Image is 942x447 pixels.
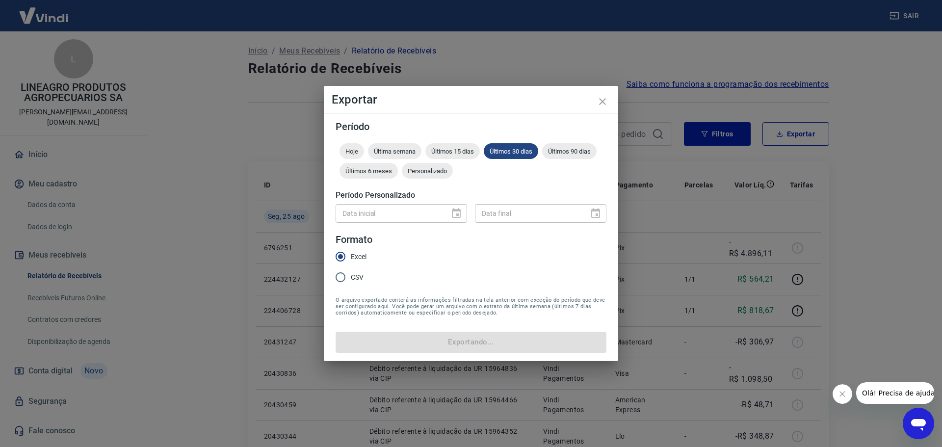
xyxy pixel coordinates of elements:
[336,233,372,247] legend: Formato
[475,204,582,222] input: DD/MM/YYYY
[336,190,606,200] h5: Período Personalizado
[351,252,366,262] span: Excel
[340,148,364,155] span: Hoje
[368,143,421,159] div: Última semana
[542,148,597,155] span: Últimos 90 dias
[340,143,364,159] div: Hoje
[484,143,538,159] div: Últimos 30 dias
[351,272,364,283] span: CSV
[336,297,606,316] span: O arquivo exportado conterá as informações filtradas na tela anterior com exceção do período que ...
[425,143,480,159] div: Últimos 15 dias
[856,382,934,404] iframe: Mensagem da empresa
[591,90,614,113] button: close
[903,408,934,439] iframe: Botão para abrir a janela de mensagens
[484,148,538,155] span: Últimos 30 dias
[402,167,453,175] span: Personalizado
[368,148,421,155] span: Última semana
[340,167,398,175] span: Últimos 6 meses
[833,384,852,404] iframe: Fechar mensagem
[332,94,610,105] h4: Exportar
[6,7,82,15] span: Olá! Precisa de ajuda?
[542,143,597,159] div: Últimos 90 dias
[340,163,398,179] div: Últimos 6 meses
[402,163,453,179] div: Personalizado
[336,122,606,131] h5: Período
[425,148,480,155] span: Últimos 15 dias
[336,204,443,222] input: DD/MM/YYYY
